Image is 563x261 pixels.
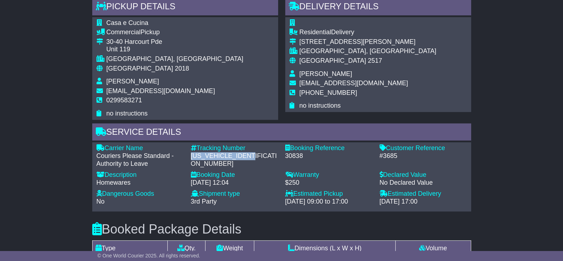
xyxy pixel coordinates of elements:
[106,46,244,53] div: Unit 119
[175,65,189,72] span: 2018
[97,190,184,198] div: Dangerous Goods
[106,65,173,72] span: [GEOGRAPHIC_DATA]
[299,29,331,36] span: Residential
[97,152,184,168] div: Couriers Please Standard - Authority to Leave
[97,144,184,152] div: Carrier Name
[380,179,467,187] div: No Declared Value
[92,123,471,143] div: Service Details
[92,222,471,236] h3: Booked Package Details
[395,241,471,256] td: Volume
[106,19,148,26] span: Casa e Cucina
[285,190,372,198] div: Estimated Pickup
[98,253,200,259] span: © One World Courier 2025. All rights reserved.
[97,198,105,205] span: No
[191,179,278,187] div: [DATE] 12:04
[299,47,437,55] div: [GEOGRAPHIC_DATA], [GEOGRAPHIC_DATA]
[285,144,372,152] div: Booking Reference
[254,241,395,256] td: Dimensions (L x W x H)
[285,152,372,160] div: 30838
[97,179,184,187] div: Homewares
[106,87,215,94] span: [EMAIL_ADDRESS][DOMAIN_NAME]
[205,241,254,256] td: Weight
[380,198,467,206] div: [DATE] 17:00
[106,38,244,46] div: 30-40 Harcourt Pde
[285,171,372,179] div: Warranty
[380,190,467,198] div: Estimated Delivery
[106,29,244,36] div: Pickup
[106,29,141,36] span: Commercial
[106,55,244,63] div: [GEOGRAPHIC_DATA], [GEOGRAPHIC_DATA]
[299,80,408,87] span: [EMAIL_ADDRESS][DOMAIN_NAME]
[380,152,467,160] div: #3685
[299,57,366,64] span: [GEOGRAPHIC_DATA]
[299,29,437,36] div: Delivery
[106,97,142,104] span: 0299583271
[191,190,278,198] div: Shipment type
[92,241,168,256] td: Type
[285,179,372,187] div: $250
[97,171,184,179] div: Description
[299,70,352,77] span: [PERSON_NAME]
[299,89,357,96] span: [PHONE_NUMBER]
[191,144,278,152] div: Tracking Number
[368,57,382,64] span: 2517
[168,241,205,256] td: Qty.
[380,144,467,152] div: Customer Reference
[191,152,278,168] div: [US_VEHICLE_IDENTIFICATION_NUMBER]
[191,198,217,205] span: 3rd Party
[285,198,372,206] div: [DATE] 09:00 to 17:00
[106,110,148,117] span: no instructions
[299,38,437,46] div: [STREET_ADDRESS][PERSON_NAME]
[106,78,159,85] span: [PERSON_NAME]
[299,102,341,109] span: no instructions
[191,171,278,179] div: Booking Date
[380,171,467,179] div: Declared Value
